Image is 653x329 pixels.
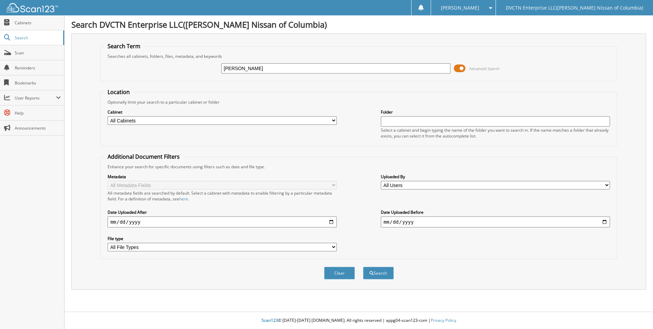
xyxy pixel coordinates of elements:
[441,6,479,10] span: [PERSON_NAME]
[324,267,355,279] button: Clear
[108,216,337,227] input: start
[15,50,61,56] span: Scan
[15,80,61,86] span: Bookmarks
[104,88,133,96] legend: Location
[381,216,610,227] input: end
[431,317,456,323] a: Privacy Policy
[7,3,58,12] img: scan123-logo-white.svg
[381,109,610,115] label: Folder
[15,110,61,116] span: Help
[363,267,394,279] button: Search
[15,20,61,26] span: Cabinets
[469,66,500,71] span: Advanced Search
[108,190,337,202] div: All metadata fields are searched by default. Select a cabinet with metadata to enable filtering b...
[104,153,183,160] legend: Additional Document Filters
[15,65,61,71] span: Reminders
[104,42,144,50] legend: Search Term
[381,209,610,215] label: Date Uploaded Before
[381,174,610,180] label: Uploaded By
[506,6,643,10] span: DVCTN Enterprise LLC([PERSON_NAME] Nissan of Columbia)
[619,296,653,329] iframe: Chat Widget
[15,125,61,131] span: Announcements
[15,35,60,41] span: Search
[262,317,278,323] span: Scan123
[104,99,613,105] div: Optionally limit your search to a particular cabinet or folder
[104,53,613,59] div: Searches all cabinets, folders, files, metadata, and keywords
[381,127,610,139] div: Select a cabinet and begin typing the name of the folder you want to search in. If the name match...
[108,209,337,215] label: Date Uploaded After
[108,236,337,241] label: File type
[15,95,56,101] span: User Reports
[179,196,188,202] a: here
[104,164,613,170] div: Enhance your search for specific documents using filters such as date and file type.
[108,174,337,180] label: Metadata
[108,109,337,115] label: Cabinet
[71,19,646,30] h1: Search DVCTN Enterprise LLC([PERSON_NAME] Nissan of Columbia)
[65,312,653,329] div: © [DATE]-[DATE] [DOMAIN_NAME]. All rights reserved | appg04-scan123-com |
